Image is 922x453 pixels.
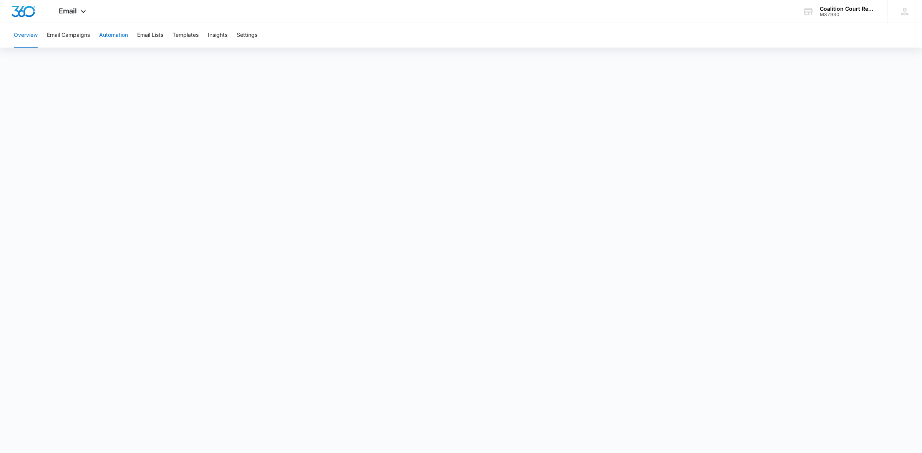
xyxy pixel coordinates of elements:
button: Overview [14,23,38,48]
button: Templates [172,23,199,48]
span: Email [59,7,77,15]
div: account name [820,6,876,12]
button: Insights [208,23,227,48]
button: Automation [99,23,128,48]
div: account id [820,12,876,17]
button: Email Lists [137,23,163,48]
button: Settings [237,23,257,48]
button: Email Campaigns [47,23,90,48]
